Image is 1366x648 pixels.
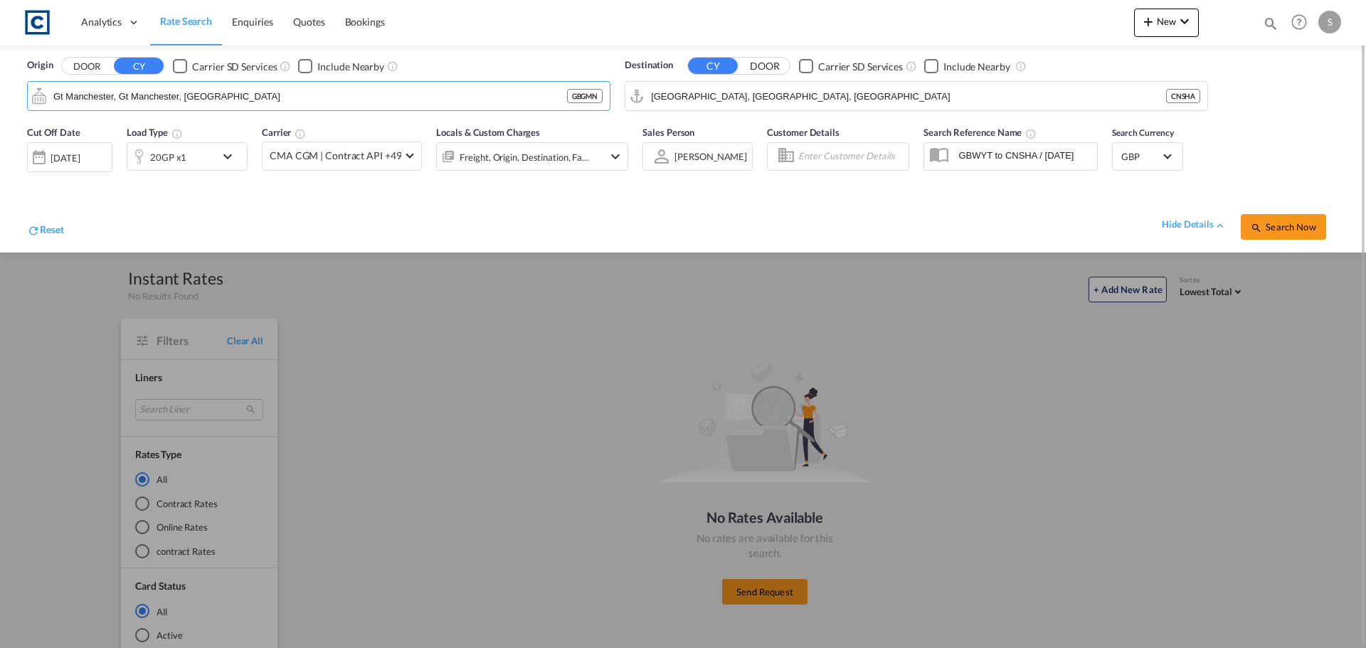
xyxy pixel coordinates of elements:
span: Destination [625,58,673,73]
md-icon: Your search will be saved by the below given name [1025,128,1037,139]
md-icon: icon-information-outline [171,128,183,139]
md-icon: icon-magnify [1251,222,1262,233]
md-checkbox: Checkbox No Ink [173,58,277,73]
button: DOOR [740,58,790,75]
div: 20GP x1 [150,147,186,167]
button: CY [114,58,164,74]
span: CMA CGM | Contract API +49 [270,149,401,163]
span: GBP [1121,150,1161,163]
md-icon: Unchecked: Search for CY (Container Yard) services for all selected carriers.Checked : Search for... [280,60,291,72]
input: Enter Customer Details [798,146,904,167]
button: icon-plus 400-fgNewicon-chevron-down [1134,9,1199,37]
md-checkbox: Checkbox No Ink [924,58,1010,73]
div: [PERSON_NAME] [674,151,747,162]
md-datepicker: Select [27,170,38,189]
span: Analytics [81,15,122,29]
md-icon: icon-chevron-down [607,148,624,165]
span: Enquiries [232,16,273,28]
md-icon: icon-chevron-down [1176,13,1193,30]
div: S [1318,11,1341,33]
md-icon: Unchecked: Ignores neighbouring ports when fetching rates.Checked : Includes neighbouring ports w... [387,60,398,72]
md-select: Sales Person: Shannon Barry [673,146,748,166]
div: Carrier SD Services [192,60,277,74]
button: icon-magnifySearch Now [1241,214,1326,240]
md-icon: icon-plus 400-fg [1140,13,1157,30]
md-icon: icon-magnify [1263,16,1278,31]
md-icon: The selected Trucker/Carrierwill be displayed in the rate results If the rates are from another f... [295,128,306,139]
span: Customer Details [767,127,839,138]
div: Carrier SD Services [818,60,903,74]
div: Include Nearby [943,60,1010,74]
input: Search Reference Name [951,144,1097,166]
div: [DATE] [51,152,80,164]
md-checkbox: Checkbox No Ink [799,58,903,73]
md-icon: Unchecked: Search for CY (Container Yard) services for all selected carriers.Checked : Search for... [906,60,917,72]
span: icon-magnifySearch Now [1251,221,1315,233]
span: Rate Search [160,15,212,27]
span: New [1140,16,1193,27]
button: CY [688,58,738,74]
md-input-container: Port of Shanghai, Shanghai, CNSHA [625,82,1207,110]
span: Search Reference Name [923,127,1037,138]
div: [DATE] [27,142,112,172]
span: Cut Off Date [27,127,80,138]
md-input-container: Gt Manchester, Gt Manchester, GBGMN [28,82,610,110]
md-icon: icon-chevron-up [1214,219,1227,232]
div: GBGMN [567,89,603,103]
div: Freight Origin Destination Factory Stuffingicon-chevron-down [436,142,628,171]
span: Load Type [127,127,183,138]
div: 20GP x1icon-chevron-down [127,142,248,171]
div: icon-magnify [1263,16,1278,37]
span: Quotes [293,16,324,28]
md-select: Select Currency: £ GBPUnited Kingdom Pound [1120,146,1175,166]
div: icon-refreshReset [27,223,64,240]
span: Sales Person [642,127,694,138]
img: 1fdb9190129311efbfaf67cbb4249bed.jpeg [21,6,53,38]
md-icon: icon-refresh [27,224,40,237]
span: Search Currency [1112,127,1174,138]
span: Carrier [262,127,306,138]
div: Include Nearby [317,60,384,74]
input: Search by Port [651,85,1166,107]
md-checkbox: Checkbox No Ink [298,58,384,73]
button: DOOR [62,58,112,75]
md-icon: icon-chevron-down [219,148,243,165]
input: Search by Port [53,85,567,107]
div: Help [1287,10,1318,36]
div: Freight Origin Destination Factory Stuffing [460,147,589,167]
span: Origin [27,58,53,73]
span: Help [1287,10,1311,34]
div: hide detailsicon-chevron-up [1162,218,1227,232]
md-icon: Unchecked: Ignores neighbouring ports when fetching rates.Checked : Includes neighbouring ports w... [1015,60,1027,72]
span: Reset [40,223,64,235]
span: Bookings [345,16,385,28]
span: Locals & Custom Charges [436,127,540,138]
div: CNSHA [1166,89,1201,103]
